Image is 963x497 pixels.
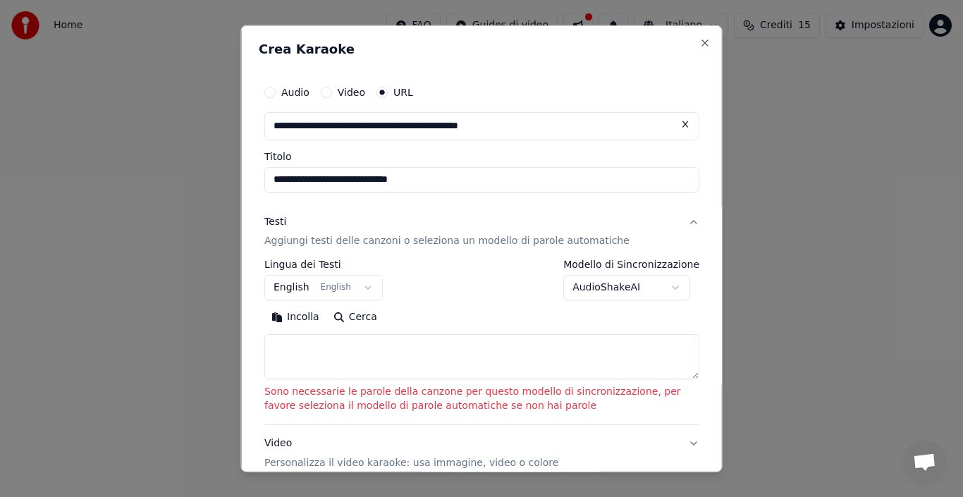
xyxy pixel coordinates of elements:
[264,425,699,481] button: VideoPersonalizza il video karaoke: usa immagine, video o colore
[259,42,705,55] h2: Crea Karaoke
[264,214,286,228] div: Testi
[563,259,699,269] label: Modello di Sincronizzazione
[264,259,383,269] label: Lingua dei Testi
[326,306,384,329] button: Cerca
[264,151,699,161] label: Titolo
[264,203,699,259] button: TestiAggiungi testi delle canzoni o seleziona un modello di parole automatiche
[264,234,630,248] p: Aggiungi testi delle canzoni o seleziona un modello di parole automatiche
[264,436,558,470] div: Video
[393,87,413,97] label: URL
[281,87,309,97] label: Audio
[264,456,558,470] p: Personalizza il video karaoke: usa immagine, video o colore
[264,259,699,424] div: TestiAggiungi testi delle canzoni o seleziona un modello di parole automatiche
[337,87,364,97] label: Video
[264,385,699,413] p: Sono necessarie le parole della canzone per questo modello di sincronizzazione, per favore selezi...
[264,306,326,329] button: Incolla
